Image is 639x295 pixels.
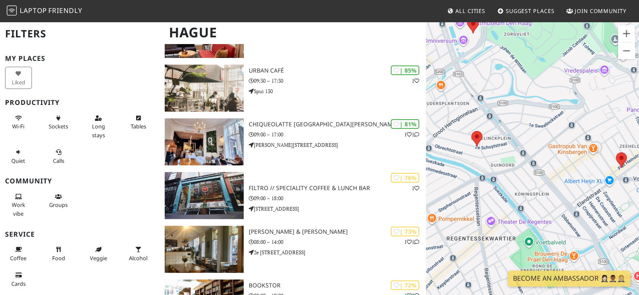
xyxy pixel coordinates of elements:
[165,226,243,273] img: Michel Boulangerie & Patisserie
[618,42,635,59] button: Uitzoomen
[165,65,243,112] img: Urban Café
[249,141,426,149] p: [PERSON_NAME][STREET_ADDRESS]
[249,121,426,128] h3: Chiqueolatte [GEOGRAPHIC_DATA][PERSON_NAME]
[7,5,17,16] img: LaptopFriendly
[20,6,47,15] span: Laptop
[249,67,426,74] h3: Urban Café
[391,227,419,236] div: | 73%
[5,243,32,265] button: Coffee
[494,3,558,18] a: Suggest Places
[165,172,243,219] img: Filtro // Speciality Coffee & Lunch Bar
[575,7,626,15] span: Join Community
[12,201,25,217] span: People working
[49,123,68,130] span: Power sockets
[45,243,72,265] button: Food
[5,99,155,107] h3: Productivity
[160,65,426,112] a: Urban Café | 85% 1 Urban Café 09:30 – 17:30 Spui 130
[249,228,426,235] h3: [PERSON_NAME] & [PERSON_NAME]
[412,77,419,85] p: 1
[160,172,426,219] a: Filtro // Speciality Coffee & Lunch Bar | 76% 1 Filtro // Speciality Coffee & Lunch Bar 09:00 – 1...
[85,111,112,142] button: Long stays
[455,7,485,15] span: All Cities
[162,21,424,44] h1: Hague
[5,230,155,238] h3: Service
[563,3,630,18] a: Join Community
[404,238,419,246] p: 1 1
[249,77,426,85] p: 09:30 – 17:30
[249,282,426,289] h3: Bookstor
[92,123,105,138] span: Long stays
[52,254,65,262] span: Food
[404,131,419,138] p: 1 1
[45,111,72,133] button: Sockets
[5,268,32,290] button: Cards
[5,55,155,63] h3: My Places
[85,243,112,265] button: Veggie
[48,6,82,15] span: Friendly
[249,205,426,213] p: [STREET_ADDRESS]
[11,280,26,287] span: Credit cards
[160,118,426,165] a: Chiqueolatte Den Haag | 81% 11 Chiqueolatte [GEOGRAPHIC_DATA][PERSON_NAME] 09:00 – 17:00 [PERSON_...
[391,173,419,183] div: | 76%
[5,21,155,47] h2: Filters
[90,254,107,262] span: Veggie
[49,201,68,209] span: Group tables
[412,184,419,192] p: 1
[5,145,32,167] button: Quiet
[5,190,32,220] button: Work vibe
[508,271,631,287] a: Become an Ambassador 🤵🏻‍♀️🤵🏾‍♂️🤵🏼‍♀️
[7,4,82,18] a: LaptopFriendly LaptopFriendly
[249,248,426,256] p: 2e [STREET_ADDRESS]
[444,3,489,18] a: All Cities
[249,194,426,202] p: 09:00 – 18:00
[165,118,243,165] img: Chiqueolatte Den Haag
[131,123,146,130] span: Work-friendly tables
[618,25,635,42] button: Inzoomen
[249,185,426,192] h3: Filtro // Speciality Coffee & Lunch Bar
[12,123,24,130] span: Stable Wi-Fi
[249,238,426,246] p: 08:00 – 14:00
[506,7,555,15] span: Suggest Places
[45,145,72,167] button: Calls
[249,87,426,95] p: Spui 130
[11,157,25,164] span: Quiet
[125,243,152,265] button: Alcohol
[249,131,426,138] p: 09:00 – 17:00
[10,254,26,262] span: Coffee
[129,254,147,262] span: Alcohol
[391,65,419,75] div: | 85%
[53,157,64,164] span: Video/audio calls
[160,226,426,273] a: Michel Boulangerie & Patisserie | 73% 11 [PERSON_NAME] & [PERSON_NAME] 08:00 – 14:00 2e [STREET_A...
[391,119,419,129] div: | 81%
[5,111,32,133] button: Wi-Fi
[125,111,152,133] button: Tables
[5,177,155,185] h3: Community
[391,280,419,290] div: | 72%
[45,190,72,212] button: Groups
